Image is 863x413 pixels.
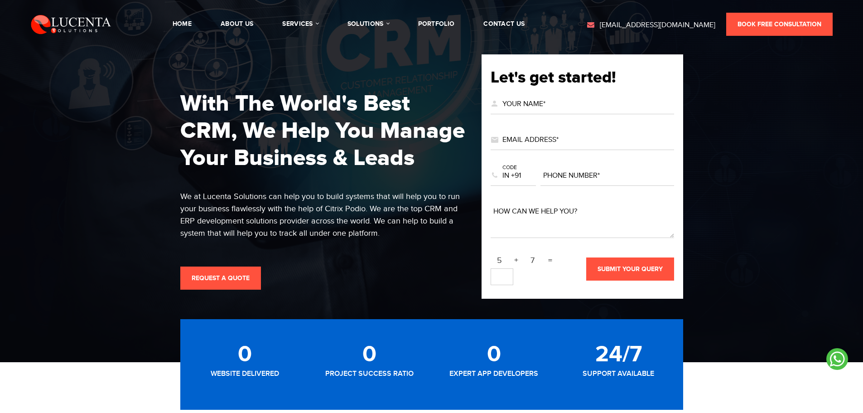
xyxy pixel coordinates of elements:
[189,341,300,368] div: 0
[282,21,318,27] a: services
[586,20,715,31] a: [EMAIL_ADDRESS][DOMAIN_NAME]
[738,20,821,28] span: Book Free Consultation
[192,274,250,282] span: request a quote
[31,14,111,34] img: Lucenta Solutions
[726,13,833,36] a: Book Free Consultation
[314,368,425,379] div: project success ratio
[180,190,468,239] div: We at Lucenta Solutions can help you to build systems that will help you to run your business fla...
[221,21,253,27] a: About Us
[439,368,550,379] div: expert app developers
[180,267,261,290] a: request a quote
[544,253,557,267] span: =
[439,341,550,368] div: 0
[563,341,674,368] div: 24/7
[483,21,525,27] a: contact us
[598,265,663,273] span: SUBMIT YOUR QUERY
[563,368,674,379] div: support available
[418,21,455,27] a: portfolio
[511,253,522,267] span: +
[180,91,468,172] h1: With The World's Best CRM, We Help You Manage Your Business & Leads
[314,341,425,368] div: 0
[173,21,192,27] a: Home
[189,368,300,379] div: Website Delivered
[347,21,389,27] a: solutions
[586,258,674,281] button: SUBMIT YOUR QUERY
[491,68,674,87] h2: Let's get started!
